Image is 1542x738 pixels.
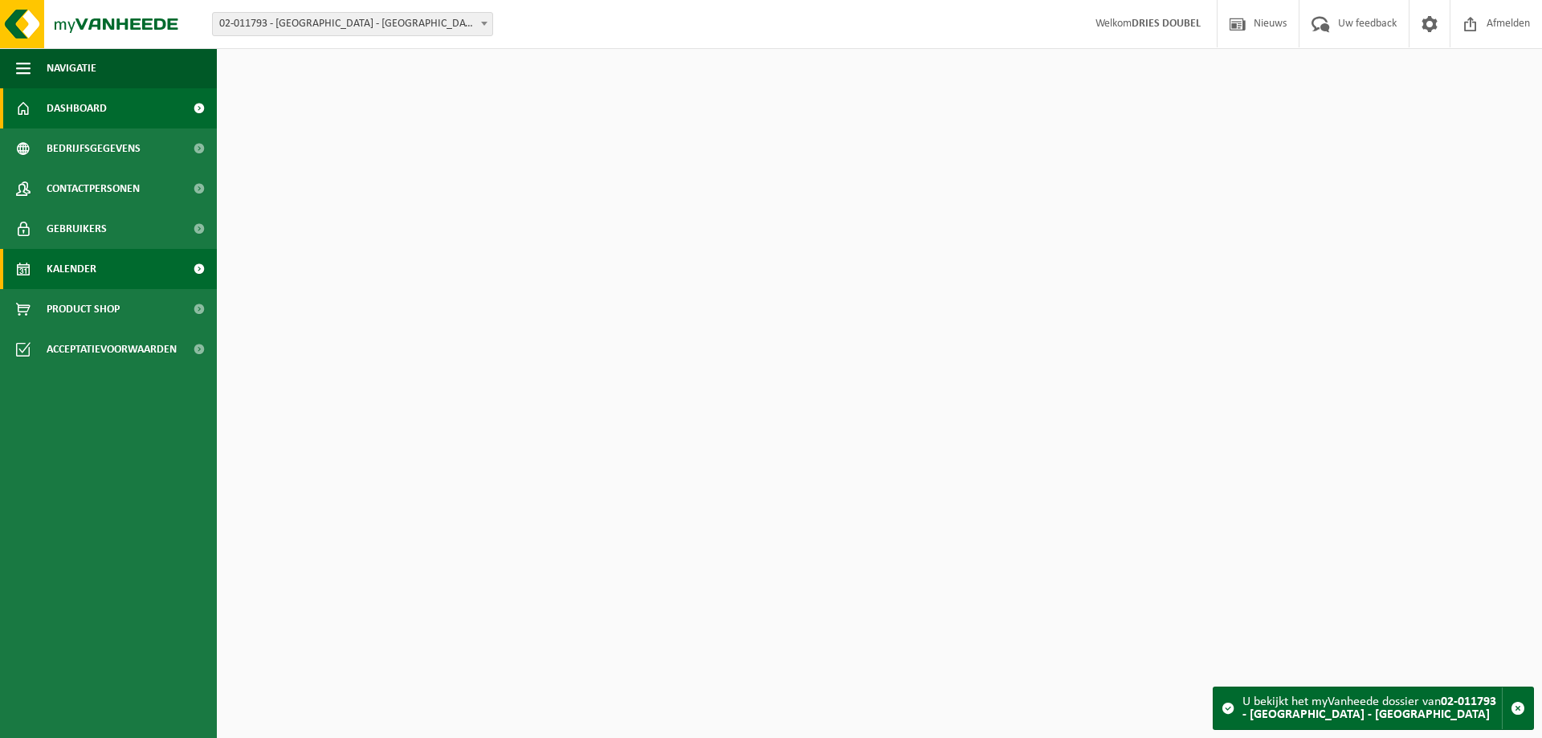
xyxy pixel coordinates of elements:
span: Bedrijfsgegevens [47,128,141,169]
span: Navigatie [47,48,96,88]
span: 02-011793 - PACORINI CENTER - ANTWERPEN [213,13,492,35]
span: Gebruikers [47,209,107,249]
strong: DRIES DOUBEL [1132,18,1201,30]
div: U bekijkt het myVanheede dossier van [1242,687,1502,729]
span: Kalender [47,249,96,289]
span: Product Shop [47,289,120,329]
strong: 02-011793 - [GEOGRAPHIC_DATA] - [GEOGRAPHIC_DATA] [1242,695,1496,721]
span: Dashboard [47,88,107,128]
span: 02-011793 - PACORINI CENTER - ANTWERPEN [212,12,493,36]
span: Contactpersonen [47,169,140,209]
span: Acceptatievoorwaarden [47,329,177,369]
